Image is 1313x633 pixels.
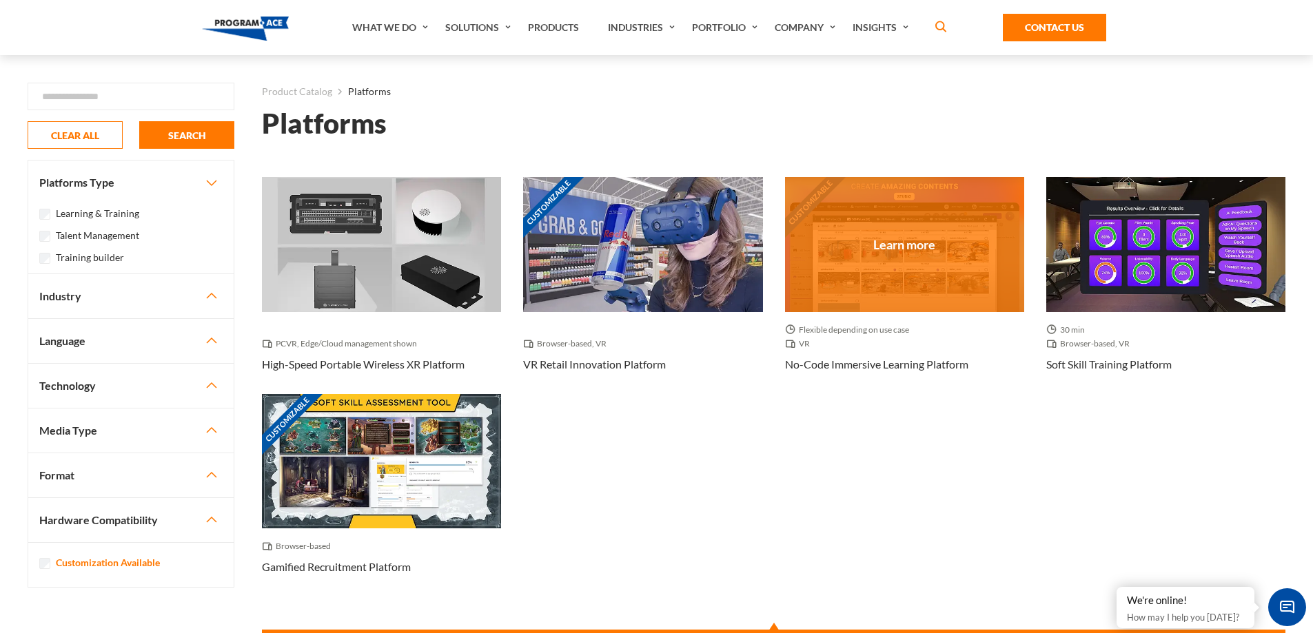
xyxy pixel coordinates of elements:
p: How may I help you [DATE]? [1127,609,1244,625]
nav: breadcrumb [262,83,1285,101]
button: Language [28,319,234,363]
label: Talent Management [56,228,139,243]
span: Browser-based, VR [523,337,612,351]
span: Chat Widget [1268,588,1306,626]
button: CLEAR ALL [28,121,123,149]
h3: No-code Immersive Learning Platform [785,356,968,373]
div: We're online! [1127,594,1244,608]
h3: High-Speed Portable Wireless XR Platform [262,356,465,373]
span: Browser-based [262,539,336,553]
button: Technology [28,364,234,408]
img: Program-Ace [202,17,289,41]
span: VR [785,337,815,351]
li: Platforms [332,83,391,101]
h3: VR Retail Innovation Platform [523,356,666,373]
label: Training builder [56,250,124,265]
button: Media Type [28,408,234,453]
button: Hardware Compatibility [28,498,234,542]
input: Learning & Training [39,209,50,220]
input: Customization Available [39,558,50,569]
a: Contact Us [1003,14,1106,41]
label: Learning & Training [56,206,139,221]
span: Browser-based, VR [1046,337,1135,351]
span: 30 min [1046,323,1090,337]
h1: Platforms [262,112,387,136]
a: Customizable Thumbnail - Gamified recruitment platform Browser-based Gamified recruitment platform [262,394,501,596]
a: Customizable Thumbnail - VR Retail Innovation Platform Browser-based, VR VR Retail Innovation Pla... [523,177,762,393]
a: Thumbnail - High-Speed Portable Wireless XR Platform PCVR, Edge/Cloud management shown High-Speed... [262,177,501,393]
a: Customizable Thumbnail - No-code Immersive Learning Platform Flexible depending on use case VR No... [785,177,1024,393]
button: Platforms Type [28,160,234,205]
label: Customization Available [56,555,160,570]
a: Product Catalog [262,83,332,101]
h3: Soft skill training platform [1046,356,1172,373]
h3: Gamified recruitment platform [262,559,411,575]
input: Talent Management [39,231,50,242]
a: Thumbnail - Soft skill training platform 30 min Browser-based, VR Soft skill training platform [1046,177,1285,393]
button: Format [28,453,234,497]
span: PCVR, Edge/Cloud management shown [262,337,423,351]
span: Flexible depending on use case [785,323,915,337]
button: Industry [28,274,234,318]
input: Training builder [39,253,50,264]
